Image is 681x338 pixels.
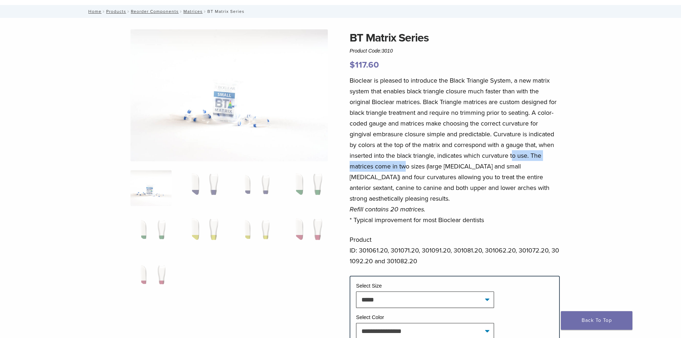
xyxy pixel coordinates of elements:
em: Refill contains 20 matrices. [350,205,425,213]
span: / [126,10,131,13]
p: Bioclear is pleased to introduce the Black Triangle System, a new matrix system that enables blac... [350,75,560,225]
img: BT Matrix Series - Image 4 [286,170,327,206]
a: Home [86,9,102,14]
span: / [102,10,106,13]
label: Select Size [356,283,382,289]
span: $ [350,60,355,70]
nav: BT Matrix Series [83,5,598,18]
span: 3010 [382,48,393,54]
span: / [203,10,207,13]
a: Products [106,9,126,14]
img: Anterior Black Triangle Series Matrices [130,29,328,161]
img: BT Matrix Series - Image 7 [235,215,276,251]
img: BT Matrix Series - Image 8 [286,215,327,251]
img: BT Matrix Series - Image 5 [130,215,172,251]
bdi: 117.60 [350,60,379,70]
img: BT Matrix Series - Image 3 [235,170,276,206]
img: Anterior-Black-Triangle-Series-Matrices-324x324.jpg [130,170,172,206]
span: / [179,10,183,13]
label: Select Color [356,314,384,320]
img: BT Matrix Series - Image 2 [182,170,223,206]
p: Product ID: 301061.20, 301071.20, 301091.20, 301081.20, 301062.20, 301072.20, 301092.20 and 30108... [350,234,560,266]
img: BT Matrix Series - Image 6 [182,215,223,251]
a: Reorder Components [131,9,179,14]
img: BT Matrix Series - Image 9 [130,260,172,296]
a: Matrices [183,9,203,14]
a: Back To Top [561,311,632,330]
span: Product Code: [350,48,393,54]
h1: BT Matrix Series [350,29,560,46]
